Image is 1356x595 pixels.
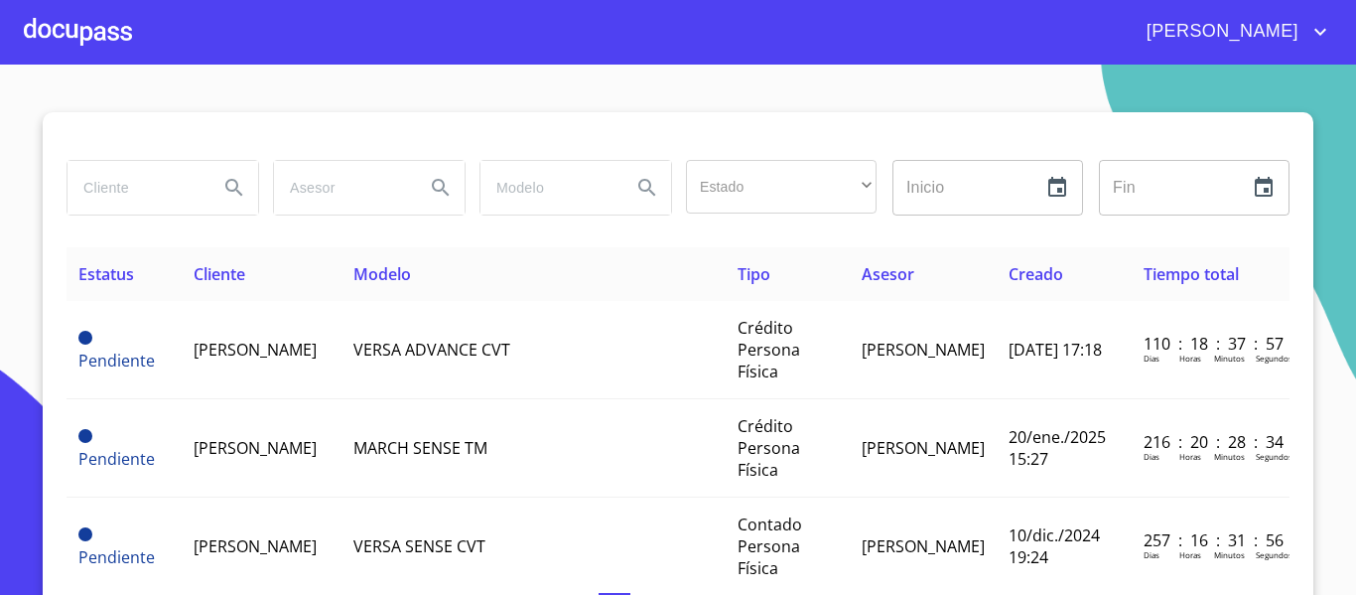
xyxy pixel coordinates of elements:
[1179,549,1201,560] p: Horas
[1144,549,1159,560] p: Dias
[1256,451,1292,462] p: Segundos
[738,317,800,382] span: Crédito Persona Física
[78,263,134,285] span: Estatus
[1214,549,1245,560] p: Minutos
[78,546,155,568] span: Pendiente
[210,164,258,212] button: Search
[1144,353,1159,364] p: Dias
[78,448,155,470] span: Pendiente
[738,514,802,579] span: Contado Persona Física
[194,535,317,557] span: [PERSON_NAME]
[862,263,914,285] span: Asesor
[78,350,155,372] span: Pendiente
[353,535,485,557] span: VERSA SENSE CVT
[1144,431,1278,453] p: 216 : 20 : 28 : 34
[738,263,770,285] span: Tipo
[1144,333,1278,355] p: 110 : 18 : 37 : 57
[194,263,245,285] span: Cliente
[78,527,92,541] span: Pendiente
[353,437,487,459] span: MARCH SENSE TM
[862,437,985,459] span: [PERSON_NAME]
[274,161,409,215] input: search
[1009,524,1100,568] span: 10/dic./2024 19:24
[1144,263,1239,285] span: Tiempo total
[1179,353,1201,364] p: Horas
[862,535,985,557] span: [PERSON_NAME]
[1214,353,1245,364] p: Minutos
[1132,16,1308,48] span: [PERSON_NAME]
[353,339,510,361] span: VERSA ADVANCE CVT
[1144,529,1278,551] p: 257 : 16 : 31 : 56
[1144,451,1159,462] p: Dias
[78,429,92,443] span: Pendiente
[1009,263,1063,285] span: Creado
[1256,353,1292,364] p: Segundos
[623,164,671,212] button: Search
[1132,16,1332,48] button: account of current user
[1256,549,1292,560] p: Segundos
[68,161,203,215] input: search
[862,339,985,361] span: [PERSON_NAME]
[1179,451,1201,462] p: Horas
[738,415,800,481] span: Crédito Persona Física
[194,437,317,459] span: [PERSON_NAME]
[1009,339,1102,361] span: [DATE] 17:18
[480,161,615,215] input: search
[1009,426,1106,470] span: 20/ene./2025 15:27
[194,339,317,361] span: [PERSON_NAME]
[1214,451,1245,462] p: Minutos
[686,160,877,214] div: ​
[353,263,411,285] span: Modelo
[78,331,92,345] span: Pendiente
[417,164,465,212] button: Search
